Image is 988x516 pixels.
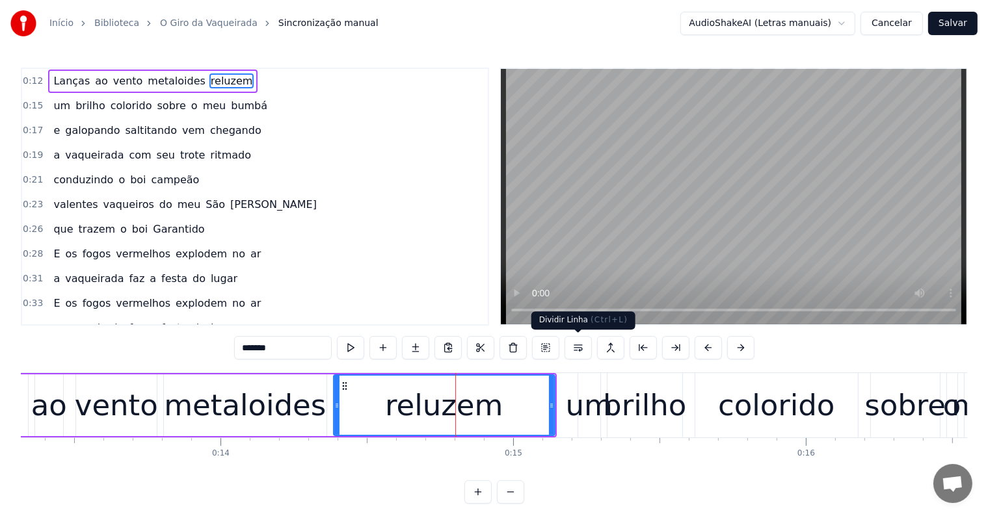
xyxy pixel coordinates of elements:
[52,148,61,162] span: a
[797,448,815,459] div: 0:16
[146,73,207,88] span: metaloides
[385,383,503,428] div: reluzem
[23,297,43,310] span: 0:33
[249,296,262,311] span: ar
[52,296,61,311] span: E
[864,383,946,428] div: sobre
[131,222,149,237] span: boi
[158,197,174,212] span: do
[124,123,178,138] span: saltitando
[174,246,228,261] span: explodem
[148,320,157,335] span: a
[52,197,99,212] span: valentes
[64,320,125,335] span: vaqueirada
[114,296,172,311] span: vermelhos
[52,320,61,335] span: a
[94,73,109,88] span: ao
[160,17,258,30] a: O Giro da Vaqueirada
[23,248,43,261] span: 0:28
[204,197,226,212] span: São
[52,271,61,286] span: a
[212,448,230,459] div: 0:14
[52,73,91,88] span: Lanças
[52,98,72,113] span: um
[23,174,43,187] span: 0:21
[209,123,263,138] span: chegando
[933,464,972,503] div: Bate-papo aberto
[64,148,125,162] span: vaqueirada
[928,12,978,35] button: Salvar
[191,320,207,335] span: do
[209,148,252,162] span: ritmado
[75,383,158,428] div: vento
[127,148,152,162] span: com
[249,246,262,261] span: ar
[148,271,157,286] span: a
[278,17,379,30] span: Sincronização manual
[64,123,121,138] span: galopando
[190,98,199,113] span: o
[174,296,228,311] span: explodem
[49,17,379,30] nav: breadcrumb
[231,296,247,311] span: no
[505,448,522,459] div: 0:15
[52,222,74,237] span: que
[129,172,147,187] span: boi
[74,98,107,113] span: brilho
[23,99,43,112] span: 0:15
[49,17,73,30] a: Início
[202,98,228,113] span: meu
[109,98,154,113] span: colorido
[209,73,254,88] span: reluzem
[127,271,146,286] span: faz
[231,246,247,261] span: no
[64,271,125,286] span: vaqueirada
[181,123,206,138] span: vem
[23,149,43,162] span: 0:19
[64,296,79,311] span: os
[861,12,923,35] button: Cancelar
[531,311,635,329] div: Dividir Linha
[191,271,207,286] span: do
[179,148,206,162] span: trote
[150,172,201,187] span: campeão
[23,322,43,335] span: 0:35
[209,271,239,286] span: lugar
[52,123,61,138] span: e
[117,172,126,187] span: o
[119,222,128,237] span: o
[10,10,36,36] img: youka
[23,124,43,137] span: 0:17
[114,246,172,261] span: vermelhos
[94,17,139,30] a: Biblioteca
[52,172,114,187] span: conduzindo
[230,98,269,113] span: bumbá
[229,197,318,212] span: [PERSON_NAME]
[164,383,326,428] div: metaloides
[155,148,176,162] span: seu
[77,222,116,237] span: trazem
[23,223,43,236] span: 0:26
[52,246,61,261] span: E
[160,271,189,286] span: festa
[152,222,206,237] span: Garantido
[176,197,202,212] span: meu
[603,383,686,428] div: brilho
[23,272,43,285] span: 0:31
[156,98,187,113] span: sobre
[718,383,834,428] div: colorido
[112,73,144,88] span: vento
[102,197,155,212] span: vaqueiros
[566,383,613,428] div: um
[81,296,113,311] span: fogos
[81,246,113,261] span: fogos
[31,383,67,428] div: ao
[64,246,79,261] span: os
[160,320,189,335] span: festa
[23,75,43,88] span: 0:12
[591,315,628,324] span: ( Ctrl+L )
[127,320,146,335] span: faz
[209,320,239,335] span: lugar
[23,198,43,211] span: 0:23
[943,383,961,428] div: o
